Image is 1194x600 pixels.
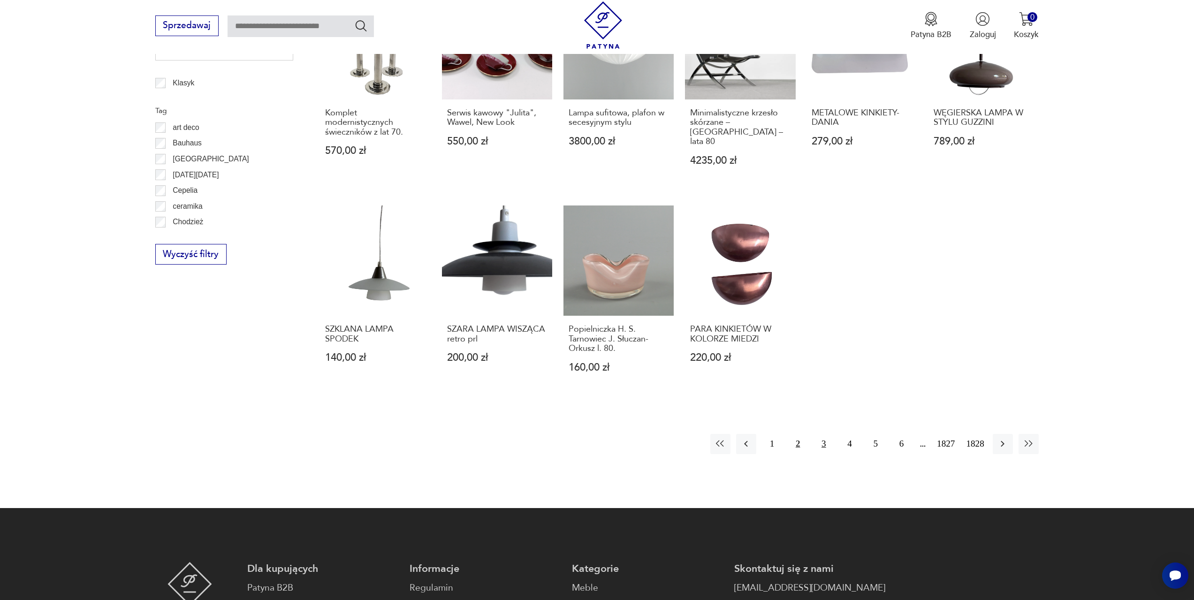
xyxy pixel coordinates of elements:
[569,137,669,146] p: 3800,00 zł
[963,434,987,454] button: 1828
[934,137,1034,146] p: 789,00 zł
[685,205,795,395] a: PARA KINKIETÓW W KOLORZE MIEDZIPARA KINKIETÓW W KOLORZE MIEDZI220,00 zł
[1019,12,1034,26] img: Ikona koszyka
[410,562,561,576] p: Informacje
[173,77,194,89] p: Klasyk
[812,137,912,146] p: 279,00 zł
[924,12,938,26] img: Ikona medalu
[975,12,990,26] img: Ikonka użytkownika
[173,122,199,134] p: art deco
[563,205,674,395] a: Popielniczka H. S. Tarnowiec J. Słuczan-Orkusz l. 80.Popielniczka H. S. Tarnowiec J. Słuczan-Orku...
[247,562,398,576] p: Dla kupujących
[814,434,834,454] button: 3
[839,434,859,454] button: 4
[1162,562,1188,589] iframe: Smartsupp widget button
[934,434,958,454] button: 1827
[447,353,548,363] p: 200,00 zł
[690,108,791,147] h3: Minimalistyczne krzesło skórzane – [GEOGRAPHIC_DATA] – lata 80
[572,581,723,595] a: Meble
[173,137,202,149] p: Bauhaus
[447,137,548,146] p: 550,00 zł
[762,434,782,454] button: 1
[734,581,885,595] a: [EMAIL_ADDRESS][DOMAIN_NAME]
[410,581,561,595] a: Regulamin
[579,1,627,49] img: Patyna - sklep z meblami i dekoracjami vintage
[934,108,1034,128] h3: WĘGIERSKA LAMPA W STYLU GUZZINI
[155,244,227,265] button: Wyczyść filtry
[911,29,951,40] p: Patyna B2B
[325,108,426,137] h3: Komplet modernistycznych świeczników z lat 70.
[690,156,791,166] p: 4235,00 zł
[173,153,249,165] p: [GEOGRAPHIC_DATA]
[447,325,548,344] h3: SZARA LAMPA WISZĄCA retro prl
[891,434,912,454] button: 6
[734,562,885,576] p: Skontaktuj się z nami
[690,325,791,344] h3: PARA KINKIETÓW W KOLORZE MIEDZI
[911,12,951,40] a: Ikona medaluPatyna B2B
[569,108,669,128] h3: Lampa sufitowa, plafon w secesyjnym stylu
[325,325,426,344] h3: SZKLANA LAMPA SPODEK
[970,12,996,40] button: Zaloguj
[155,105,293,117] p: Tag
[173,169,219,181] p: [DATE][DATE]
[812,108,912,128] h3: METALOWE KINKIETY- DANIA
[173,232,201,244] p: Ćmielów
[1014,29,1039,40] p: Koszyk
[155,15,219,36] button: Sprzedawaj
[325,353,426,363] p: 140,00 zł
[911,12,951,40] button: Patyna B2B
[173,200,202,213] p: ceramika
[354,19,368,32] button: Szukaj
[155,23,219,30] a: Sprzedawaj
[173,216,203,228] p: Chodzież
[970,29,996,40] p: Zaloguj
[173,184,198,197] p: Cepelia
[1014,12,1039,40] button: 0Koszyk
[1027,12,1037,22] div: 0
[325,146,426,156] p: 570,00 zł
[247,581,398,595] a: Patyna B2B
[572,562,723,576] p: Kategorie
[447,108,548,128] h3: Serwis kawowy "Julita", Wawel, New Look
[569,363,669,372] p: 160,00 zł
[442,205,552,395] a: SZARA LAMPA WISZĄCA retro prlSZARA LAMPA WISZĄCA retro prl200,00 zł
[320,205,430,395] a: SZKLANA LAMPA SPODEKSZKLANA LAMPA SPODEK140,00 zł
[788,434,808,454] button: 2
[690,353,791,363] p: 220,00 zł
[866,434,886,454] button: 5
[569,325,669,353] h3: Popielniczka H. S. Tarnowiec J. Słuczan-Orkusz l. 80.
